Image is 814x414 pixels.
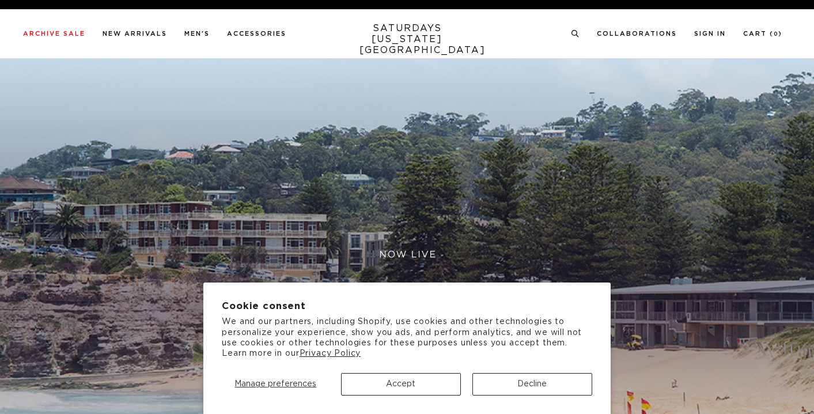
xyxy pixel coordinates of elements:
a: New Arrivals [103,31,167,37]
a: Collaborations [597,31,677,37]
button: Manage preferences [222,373,329,396]
a: Privacy Policy [300,349,361,357]
a: Sign In [694,31,726,37]
h2: Cookie consent [222,301,592,312]
small: 0 [774,32,778,37]
a: Accessories [227,31,286,37]
button: Accept [341,373,461,396]
button: Decline [472,373,592,396]
a: SATURDAYS[US_STATE][GEOGRAPHIC_DATA] [359,23,455,56]
span: Manage preferences [234,380,316,388]
p: We and our partners, including Shopify, use cookies and other technologies to personalize your ex... [222,317,592,359]
a: Men's [184,31,210,37]
a: Archive Sale [23,31,85,37]
a: Cart (0) [743,31,782,37]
